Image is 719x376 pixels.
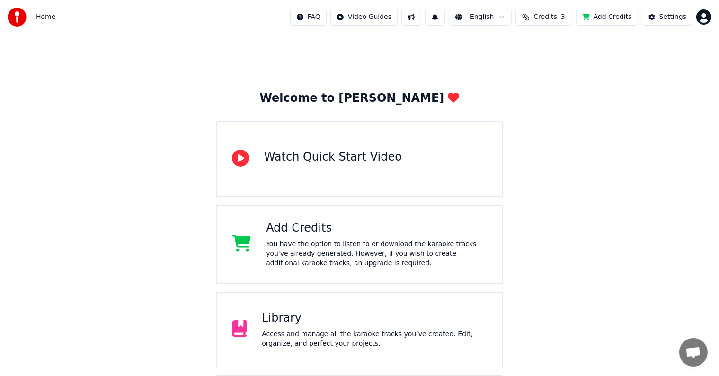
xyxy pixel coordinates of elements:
span: 3 [561,12,565,22]
div: Settings [659,12,686,22]
button: Settings [642,9,692,26]
button: Credits3 [515,9,572,26]
button: Video Guides [330,9,398,26]
div: You have the option to listen to or download the karaoke tracks you've already generated. However... [266,240,487,268]
div: Welcome to [PERSON_NAME] [260,91,460,106]
span: Home [36,12,55,22]
div: Watch Quick Start Video [264,150,402,165]
img: youka [8,8,27,27]
nav: breadcrumb [36,12,55,22]
div: Add Credits [266,221,487,236]
div: Library [262,311,487,326]
div: Access and manage all the karaoke tracks you’ve created. Edit, organize, and perfect your projects. [262,330,487,349]
button: Add Credits [576,9,638,26]
button: FAQ [290,9,327,26]
span: Credits [533,12,557,22]
div: Open chat [679,338,708,367]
